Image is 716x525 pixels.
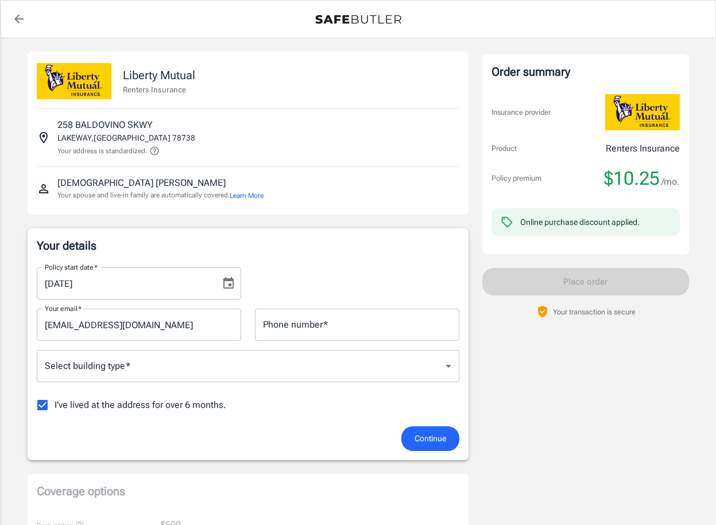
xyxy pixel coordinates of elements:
[57,132,195,143] p: LAKEWAY , [GEOGRAPHIC_DATA] 78738
[123,67,195,84] p: Liberty Mutual
[217,272,240,295] button: Choose date, selected date is Sep 4, 2025
[605,94,680,130] img: Liberty Mutual
[123,84,195,95] p: Renters Insurance
[520,216,640,228] div: Online purchase discount applied.
[37,238,459,254] p: Your details
[57,190,264,201] p: Your spouse and live-in family are automatically covered.
[57,118,153,132] p: 258 BALDOVINO SKWY
[604,167,660,190] span: $10.25
[45,262,98,272] label: Policy start date
[57,176,226,190] p: [DEMOGRAPHIC_DATA] [PERSON_NAME]
[491,107,551,118] p: Insurance provider
[230,190,264,201] button: Learn More
[37,182,51,196] svg: Insured person
[315,15,401,24] img: Back to quotes
[37,309,241,341] input: Enter email
[45,304,82,313] label: Your email
[491,173,541,184] p: Policy premium
[55,398,226,412] span: I've lived at the address for over 6 months.
[37,63,111,99] img: Liberty Mutual
[553,306,636,317] p: Your transaction is secure
[37,131,51,145] svg: Insured address
[491,63,680,80] div: Order summary
[606,142,680,155] p: Renters Insurance
[57,146,147,156] p: Your address is standardized.
[415,431,446,446] span: Continue
[491,143,517,154] p: Product
[401,426,459,451] button: Continue
[661,174,680,190] span: /mo.
[255,309,459,341] input: Enter number
[37,267,212,300] input: MM/DD/YYYY
[7,7,30,30] a: back to quotes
